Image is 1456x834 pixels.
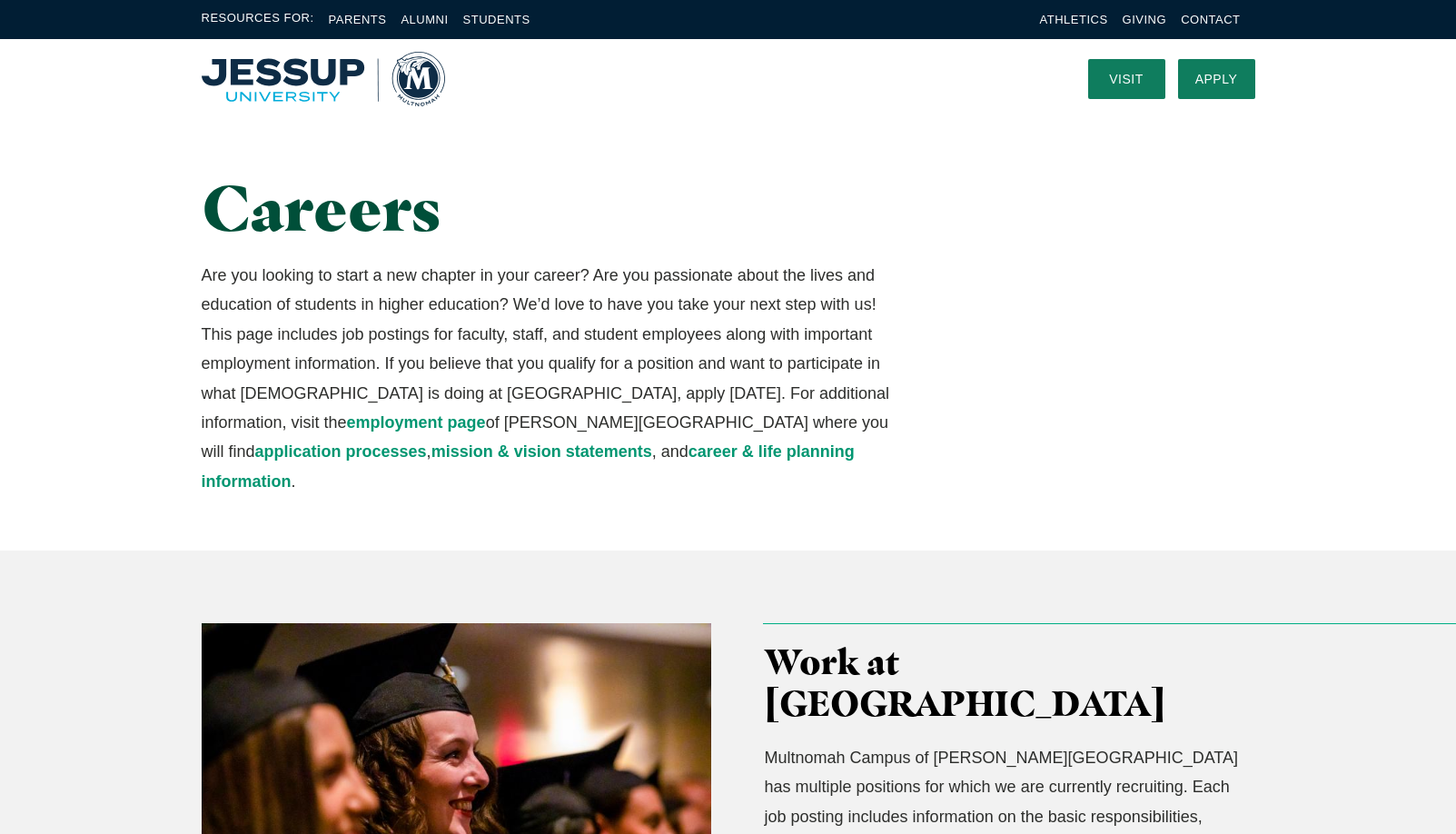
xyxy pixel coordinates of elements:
a: Alumni [401,13,448,26]
span: Resources For: [202,9,314,30]
p: Are you looking to start a new chapter in your career? Are you passionate about the lives and edu... [202,261,893,496]
a: Visit [1088,59,1165,99]
a: Home [202,52,445,106]
a: Parents [329,13,387,26]
a: mission & vision statements [431,442,652,461]
a: employment page [347,413,486,432]
h1: Careers [202,173,893,243]
a: Students [463,13,530,26]
a: Contact [1181,13,1240,26]
img: Multnomah University Logo [202,52,445,106]
a: application processes [255,442,427,461]
a: Apply [1178,59,1255,99]
a: Giving [1123,13,1167,26]
a: career & life planning information [202,442,855,490]
a: Athletics [1040,13,1108,26]
h3: Work at [GEOGRAPHIC_DATA] [765,641,1255,725]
